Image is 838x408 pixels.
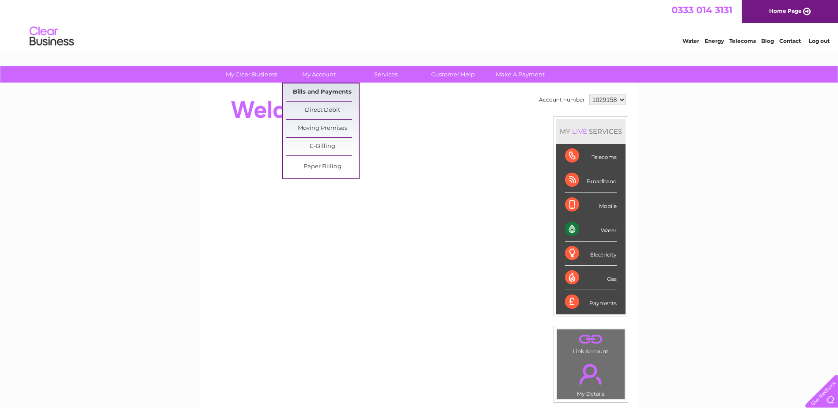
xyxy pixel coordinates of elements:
[29,23,74,50] img: logo.png
[565,242,617,266] div: Electricity
[559,359,622,389] a: .
[729,38,756,44] a: Telecoms
[349,66,422,83] a: Services
[215,66,288,83] a: My Clear Business
[484,66,557,83] a: Make A Payment
[779,38,801,44] a: Contact
[557,329,625,357] td: Link Account
[556,119,626,144] div: MY SERVICES
[282,66,355,83] a: My Account
[565,193,617,217] div: Mobile
[286,158,359,176] a: Paper Billing
[537,92,587,107] td: Account number
[211,5,628,43] div: Clear Business is a trading name of Verastar Limited (registered in [GEOGRAPHIC_DATA] No. 3667643...
[286,102,359,119] a: Direct Debit
[559,332,622,347] a: .
[565,217,617,242] div: Water
[557,356,625,400] td: My Details
[565,144,617,168] div: Telecoms
[286,138,359,155] a: E-Billing
[761,38,774,44] a: Blog
[565,168,617,193] div: Broadband
[417,66,489,83] a: Customer Help
[570,127,589,136] div: LIVE
[286,83,359,101] a: Bills and Payments
[286,120,359,137] a: Moving Premises
[565,266,617,290] div: Gas
[705,38,724,44] a: Energy
[671,4,732,15] a: 0333 014 3131
[683,38,699,44] a: Water
[809,38,830,44] a: Log out
[565,290,617,314] div: Payments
